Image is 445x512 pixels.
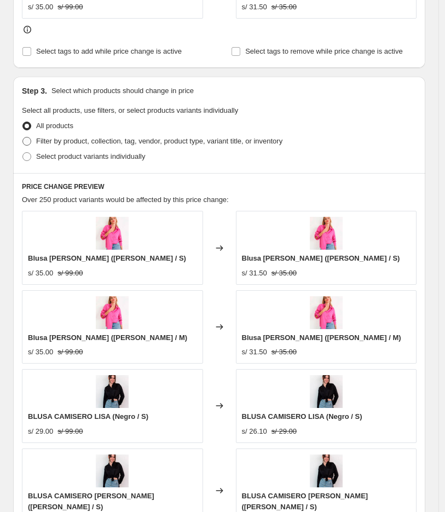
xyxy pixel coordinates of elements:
strike: s/ 35.00 [271,2,297,13]
img: blusacaiseropaula2_80x.jpg [96,296,129,329]
div: s/ 26.10 [242,426,267,437]
img: blusacamiserolisa_80x.jpg [96,375,129,408]
strike: s/ 99.00 [57,347,83,358]
span: BLUSA CAMISERO [PERSON_NAME] ([PERSON_NAME] / S) [242,492,368,511]
strike: s/ 99.00 [57,426,83,437]
span: Blusa [PERSON_NAME] ([PERSON_NAME] / S) [28,254,186,262]
strike: s/ 35.00 [271,268,297,279]
img: blusacamiserolisa_80x.jpg [310,375,343,408]
strike: s/ 29.00 [271,426,297,437]
img: blusacaiseropaula2_80x.jpg [310,217,343,250]
span: Filter by product, collection, tag, vendor, product type, variant title, or inventory [36,137,282,145]
strike: s/ 35.00 [271,347,297,358]
img: blusacamiserolisa_80x.jpg [310,455,343,487]
img: blusacaiseropaula2_80x.jpg [96,217,129,250]
h2: Step 3. [22,85,47,96]
div: s/ 31.50 [242,268,267,279]
span: Select tags to remove while price change is active [245,47,403,55]
h6: PRICE CHANGE PREVIEW [22,182,417,191]
div: s/ 31.50 [242,2,267,13]
span: Over 250 product variants would be affected by this price change: [22,195,229,204]
p: Select which products should change in price [51,85,194,96]
span: Blusa [PERSON_NAME] ([PERSON_NAME] / M) [242,333,401,342]
span: Select tags to add while price change is active [36,47,182,55]
span: BLUSA CAMISERO [PERSON_NAME] ([PERSON_NAME] / S) [28,492,154,511]
span: BLUSA CAMISERO LISA (Negro / S) [242,412,362,421]
strike: s/ 99.00 [57,2,83,13]
span: Blusa [PERSON_NAME] ([PERSON_NAME] / M) [28,333,187,342]
div: s/ 31.50 [242,347,267,358]
span: Select product variants individually [36,152,145,160]
span: Select all products, use filters, or select products variants individually [22,106,238,114]
div: s/ 35.00 [28,347,53,358]
strike: s/ 99.00 [57,268,83,279]
span: BLUSA CAMISERO LISA (Negro / S) [28,412,148,421]
img: blusacaiseropaula2_80x.jpg [310,296,343,329]
div: s/ 35.00 [28,268,53,279]
div: s/ 29.00 [28,426,53,437]
img: blusacamiserolisa_80x.jpg [96,455,129,487]
span: All products [36,122,73,130]
div: s/ 35.00 [28,2,53,13]
span: Blusa [PERSON_NAME] ([PERSON_NAME] / S) [242,254,400,262]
